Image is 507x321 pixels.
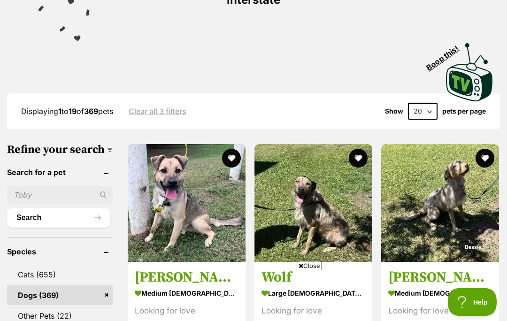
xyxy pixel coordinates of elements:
a: Cats (655) [7,265,113,285]
img: Bessie - Catahoula Leopard Dog [381,145,499,262]
button: Search [7,209,110,228]
img: PetRescue TV logo [446,44,493,102]
span: Boop this! [425,38,468,72]
div: Looking for love [388,306,492,318]
strong: 369 [84,107,98,116]
header: Search for a pet [7,168,113,177]
button: favourite [349,149,368,168]
a: Dogs (369) [7,286,113,306]
span: Close [297,261,322,270]
button: favourite [222,149,241,168]
a: Clear all 3 filters [129,107,186,116]
strong: medium [DEMOGRAPHIC_DATA] Dog [388,287,492,301]
img: Wolf - Irish Wolfhound Dog [254,145,372,262]
span: Show [385,108,403,115]
input: Toby [7,186,113,204]
h3: Refine your search [7,144,113,157]
iframe: Help Scout Beacon - Open [448,288,498,316]
header: Species [7,248,113,256]
strong: 19 [69,107,77,116]
strong: 1 [58,107,61,116]
img: Joey - German Shepherd Dog [128,145,246,262]
span: Displaying to of pets [21,107,113,116]
button: favourite [476,149,494,168]
label: pets per page [442,108,486,115]
iframe: Advertisement [83,274,424,316]
h3: [PERSON_NAME] [388,269,492,287]
a: Boop this! [446,35,493,104]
